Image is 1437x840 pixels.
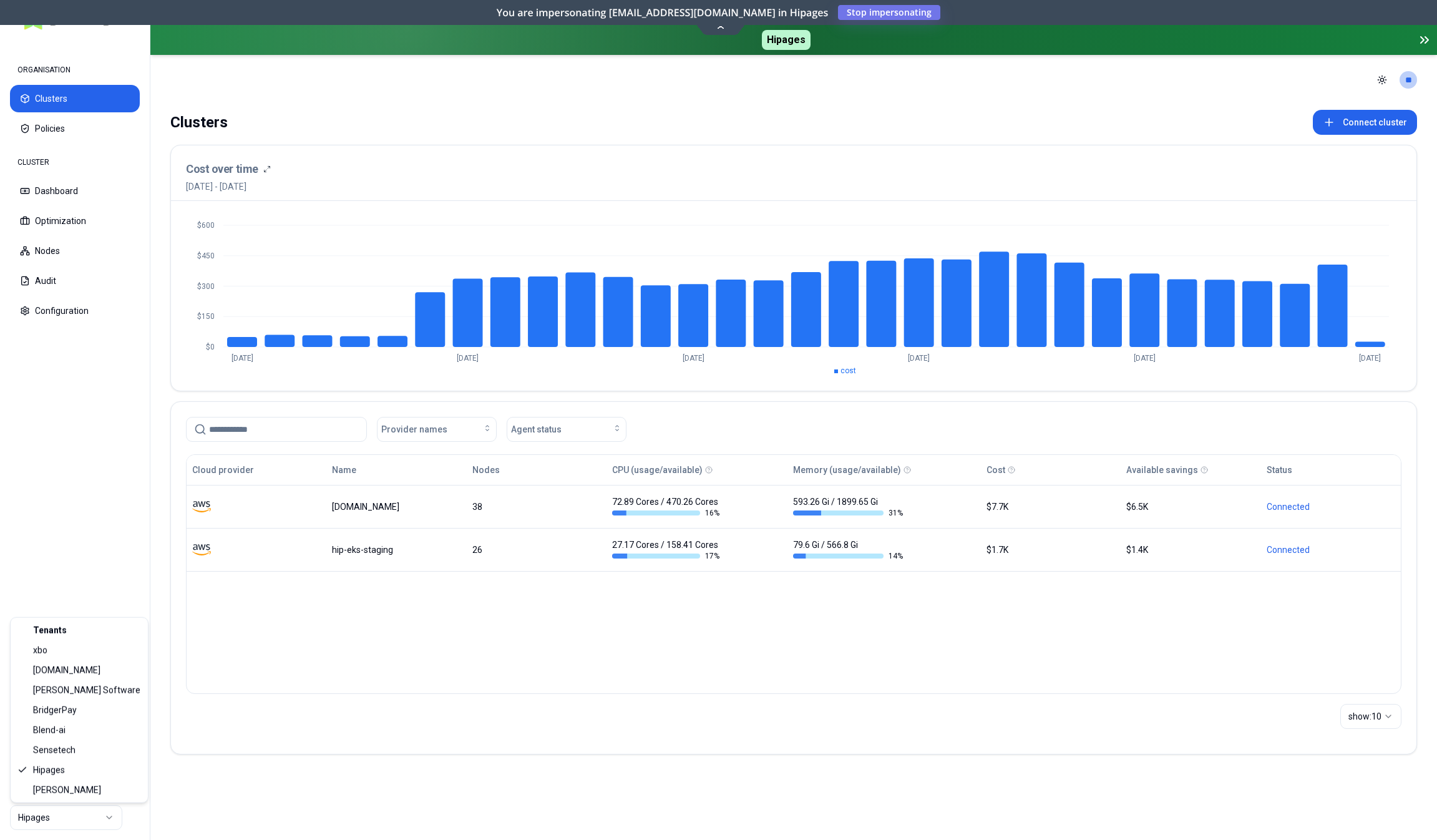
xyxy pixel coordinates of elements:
span: xbo [33,644,47,657]
span: BridgerPay [33,704,77,716]
span: Hipages [33,764,65,776]
div: Tenants [13,620,145,640]
span: Sensetech [33,744,76,756]
span: [PERSON_NAME] [33,784,101,796]
span: [DOMAIN_NAME] [33,664,100,676]
span: Blend-ai [33,724,66,736]
span: [PERSON_NAME] Software [33,684,140,696]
